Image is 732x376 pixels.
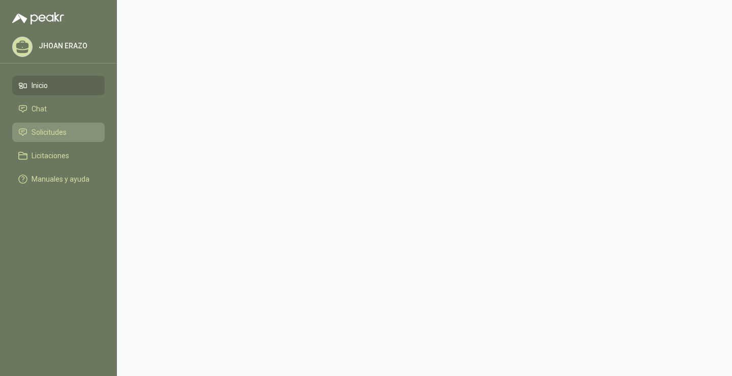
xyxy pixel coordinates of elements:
[39,42,102,49] p: JHOAN ERAZO
[32,173,89,185] span: Manuales y ayuda
[12,99,105,119] a: Chat
[12,169,105,189] a: Manuales y ayuda
[32,80,48,91] span: Inicio
[32,150,69,161] span: Licitaciones
[12,146,105,165] a: Licitaciones
[12,76,105,95] a: Inicio
[12,12,64,24] img: Logo peakr
[32,103,47,114] span: Chat
[32,127,67,138] span: Solicitudes
[12,123,105,142] a: Solicitudes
